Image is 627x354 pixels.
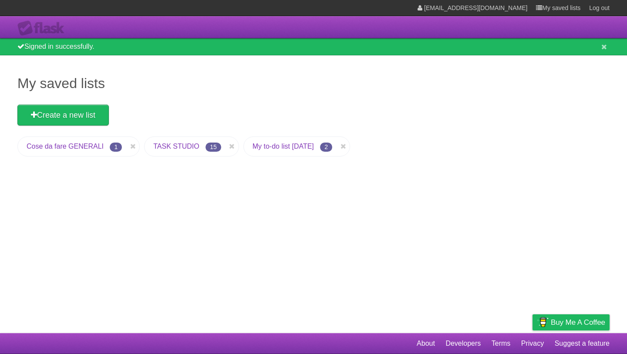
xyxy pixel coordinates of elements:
span: 15 [206,143,221,152]
a: Developers [445,335,481,352]
a: Cose da fare GENERALI [27,143,104,150]
a: Buy me a coffee [533,314,610,330]
a: About [417,335,435,352]
div: Flask [17,20,70,36]
h1: My saved lists [17,73,610,94]
span: 1 [110,143,122,152]
a: Suggest a feature [555,335,610,352]
img: Buy me a coffee [537,315,549,330]
span: 2 [320,143,332,152]
a: My to-do list [DATE] [253,143,314,150]
a: Terms [492,335,511,352]
a: Privacy [521,335,544,352]
a: Create a new list [17,105,109,126]
a: TASK STUDIO [153,143,199,150]
span: Buy me a coffee [551,315,605,330]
